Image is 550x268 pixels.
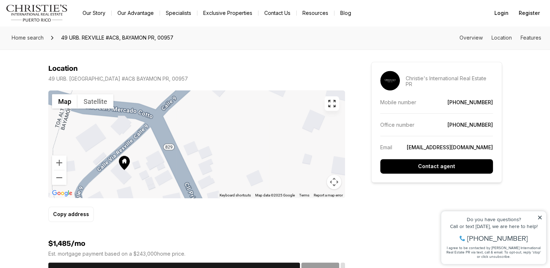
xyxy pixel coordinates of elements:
button: Zoom in [52,155,67,170]
a: Our Story [77,8,111,18]
div: Call or text [DATE], we are here to help! [8,23,105,28]
button: Contact Us [258,8,296,18]
p: Christie's International Real Estate PR [406,76,493,87]
p: Copy address [53,211,89,217]
p: Office number [380,122,414,128]
button: Copy address [48,207,94,222]
img: logo [6,4,68,22]
p: Email [380,144,392,150]
div: Do you have questions? [8,16,105,21]
a: Blog [334,8,357,18]
a: Specialists [160,8,197,18]
button: Zoom out [52,170,67,185]
span: Home search [12,34,44,41]
button: Show satellite imagery [77,94,113,109]
span: Map data ©2025 Google [255,193,295,197]
p: Est. mortgage payment based on a $243,000 home price. [48,251,345,257]
a: Report a map error [314,193,343,197]
a: Skip to: Location [491,34,512,41]
a: Our Advantage [112,8,160,18]
a: Skip to: Overview [459,34,483,41]
button: Keyboard shortcuts [220,193,251,198]
a: Resources [297,8,334,18]
span: Login [494,10,509,16]
a: [PHONE_NUMBER] [447,122,493,128]
p: Contact agent [418,163,455,169]
button: Contact agent [380,159,493,174]
a: [PHONE_NUMBER] [447,99,493,105]
button: Register [514,6,544,20]
span: 49 URB. REXVILLE #AC8, BAYAMON PR, 00957 [58,32,176,44]
span: I agree to be contacted by [PERSON_NAME] International Real Estate PR via text, call & email. To ... [9,45,104,58]
nav: Page section menu [459,35,541,41]
p: Mobile number [380,99,416,105]
a: Skip to: Features [521,34,541,41]
button: Login [490,6,513,20]
a: Exclusive Properties [197,8,258,18]
h4: $1,485/mo [48,239,345,248]
h4: Location [48,64,78,73]
a: Terms [299,193,309,197]
a: [EMAIL_ADDRESS][DOMAIN_NAME] [407,144,493,150]
button: Show street map [52,94,77,109]
button: Map camera controls [327,175,341,189]
a: Open this area in Google Maps (opens a new window) [50,188,74,198]
span: Register [519,10,540,16]
a: Home search [9,32,47,44]
p: 49 URB. [GEOGRAPHIC_DATA] #AC8 BAYAMON PR, 00957 [48,76,188,82]
img: Google [50,188,74,198]
span: [PHONE_NUMBER] [30,34,91,41]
